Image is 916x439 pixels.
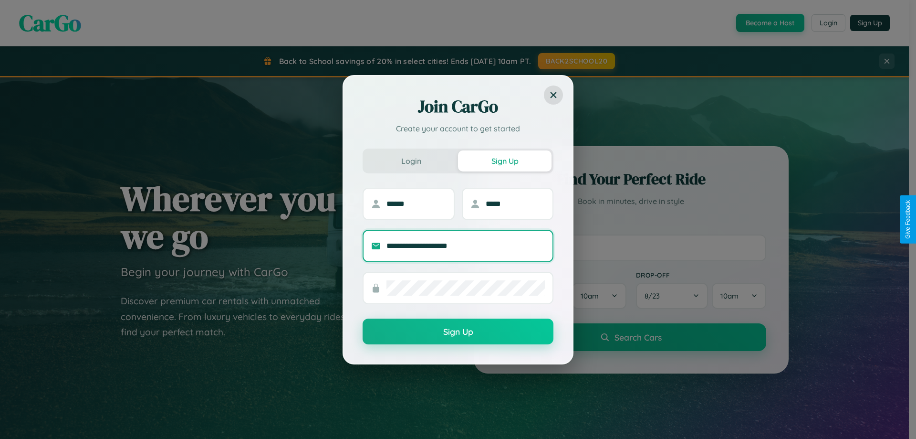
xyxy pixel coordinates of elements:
h2: Join CarGo [363,95,553,118]
button: Sign Up [458,150,552,171]
p: Create your account to get started [363,123,553,134]
div: Give Feedback [905,200,911,239]
button: Login [364,150,458,171]
button: Sign Up [363,319,553,344]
